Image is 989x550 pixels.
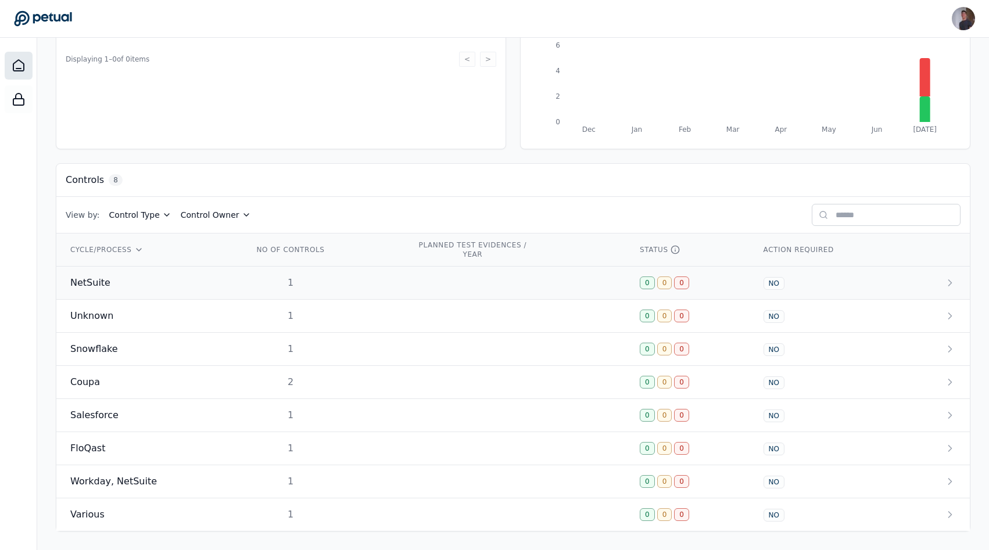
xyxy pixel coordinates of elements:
div: NO [764,343,784,356]
tspan: Feb [679,125,691,134]
span: Coupa [70,375,100,389]
span: Various [70,508,105,522]
button: > [480,52,496,67]
tspan: 6 [556,41,560,49]
div: 0 [640,508,655,521]
tspan: 4 [556,67,560,75]
div: 0 [657,343,672,355]
div: 0 [674,343,689,355]
div: 0 [640,276,655,289]
span: Workday, NetSuite [70,474,157,488]
div: 0 [640,343,655,355]
button: Control Owner [181,209,251,221]
div: NO [764,310,784,323]
div: 0 [674,276,689,289]
div: 1 [253,342,328,356]
div: NO OF CONTROLS [253,245,328,254]
span: Snowflake [70,342,118,356]
div: CYCLE/PROCESS [70,245,225,254]
button: Control Type [109,209,171,221]
div: 0 [657,310,672,322]
tspan: May [822,125,836,134]
a: Dashboard [5,52,33,80]
button: < [459,52,475,67]
th: ACTION REQUIRED [750,233,907,267]
div: PLANNED TEST EVIDENCES / YEAR [417,240,528,259]
tspan: Apr [775,125,787,134]
div: 0 [657,442,672,455]
span: 8 [109,174,123,186]
div: 0 [674,409,689,422]
div: NO [764,277,784,290]
tspan: 0 [556,118,560,126]
div: NO [764,409,784,422]
div: 1 [253,441,328,455]
div: 0 [657,276,672,289]
tspan: [DATE] [913,125,937,134]
a: Go to Dashboard [14,10,72,27]
div: 0 [657,475,672,488]
tspan: Dec [582,125,596,134]
div: 0 [657,376,672,389]
tspan: 2 [556,92,560,100]
div: 1 [253,474,328,488]
div: 0 [674,508,689,521]
div: NO [764,476,784,488]
div: 0 [640,409,655,422]
div: NO [764,443,784,455]
a: SOC [5,85,33,113]
div: 2 [253,375,328,389]
span: Displaying 1– 0 of 0 items [66,55,149,64]
div: 0 [674,376,689,389]
span: NetSuite [70,276,110,290]
div: 1 [253,508,328,522]
span: Salesforce [70,408,119,422]
div: 0 [657,508,672,521]
div: 0 [674,442,689,455]
div: 0 [657,409,672,422]
h3: Controls [66,173,104,187]
tspan: Mar [726,125,740,134]
span: View by: [66,209,100,221]
div: STATUS [640,245,735,254]
div: NO [764,376,784,389]
tspan: Jan [631,125,643,134]
div: 0 [674,475,689,488]
div: 0 [640,310,655,322]
div: 1 [253,276,328,290]
tspan: Jun [871,125,883,134]
span: Unknown [70,309,113,323]
div: 0 [674,310,689,322]
div: 1 [253,408,328,422]
div: 1 [253,309,328,323]
img: Andrew Li [952,7,975,30]
div: 0 [640,475,655,488]
div: NO [764,509,784,522]
div: 0 [640,376,655,389]
span: FloQast [70,441,105,455]
div: 0 [640,442,655,455]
